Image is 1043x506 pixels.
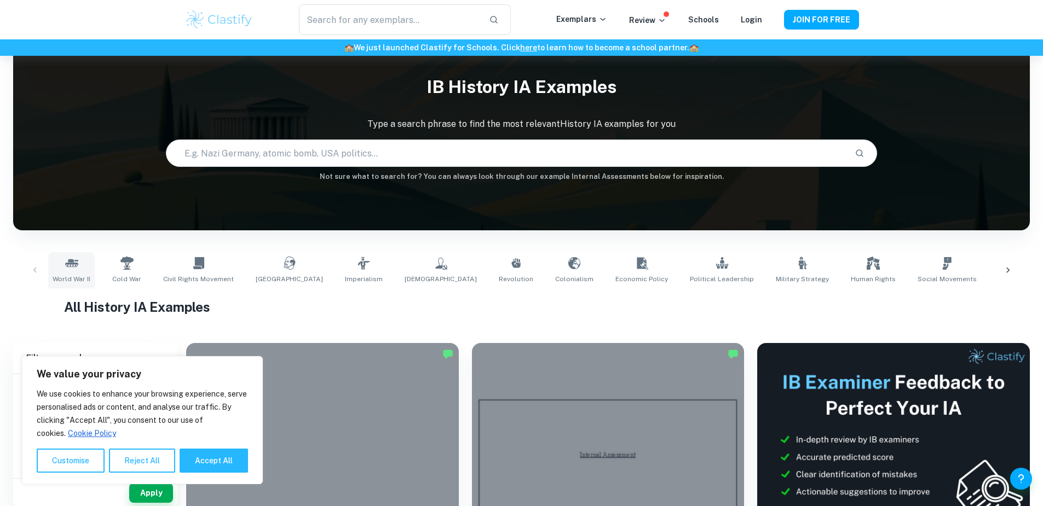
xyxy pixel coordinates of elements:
[690,274,754,284] span: Political Leadership
[163,274,234,284] span: Civil Rights Movement
[728,348,739,359] img: Marked
[67,428,117,438] a: Cookie Policy
[850,144,869,162] button: Search
[53,274,90,284] span: World War II
[13,69,1030,104] h1: IB History IA examples
[109,449,175,473] button: Reject All
[555,274,593,284] span: Colonialism
[2,42,1041,54] h6: We just launched Clastify for Schools. Click to learn how to become a school partner.
[499,274,533,284] span: Revolution
[112,274,141,284] span: Cold War
[180,449,248,473] button: Accept All
[22,356,263,484] div: We value your privacy
[741,15,762,24] a: Login
[442,348,453,359] img: Marked
[256,274,323,284] span: [GEOGRAPHIC_DATA]
[405,274,477,284] span: [DEMOGRAPHIC_DATA]
[37,449,105,473] button: Customise
[520,43,537,52] a: here
[13,118,1030,131] p: Type a search phrase to find the most relevant History IA examples for you
[37,387,248,440] p: We use cookies to enhance your browsing experience, serve personalised ads or content, and analys...
[299,4,480,35] input: Search for any exemplars...
[851,274,896,284] span: Human Rights
[64,297,979,317] h1: All History IA Examples
[688,15,719,24] a: Schools
[185,9,254,31] img: Clastify logo
[918,274,977,284] span: Social Movements
[166,138,846,168] input: E.g. Nazi Germany, atomic bomb, USA politics...
[344,43,354,52] span: 🏫
[776,274,829,284] span: Military Strategy
[1010,468,1032,490] button: Help and Feedback
[37,368,248,381] p: We value your privacy
[615,274,668,284] span: Economic Policy
[345,274,383,284] span: Imperialism
[13,171,1030,182] h6: Not sure what to search for? You can always look through our example Internal Assessments below f...
[629,14,666,26] p: Review
[13,343,177,374] h6: Filter exemplars
[689,43,699,52] span: 🏫
[784,10,859,30] button: JOIN FOR FREE
[129,483,173,503] button: Apply
[556,13,607,25] p: Exemplars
